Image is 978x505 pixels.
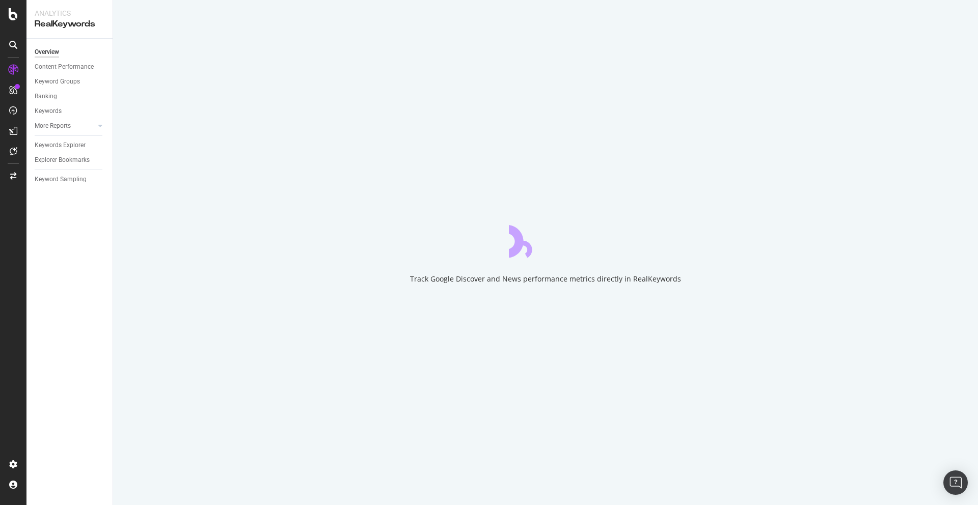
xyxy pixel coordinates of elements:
[35,155,90,165] div: Explorer Bookmarks
[509,221,582,258] div: animation
[35,47,59,58] div: Overview
[35,121,95,131] a: More Reports
[35,155,105,165] a: Explorer Bookmarks
[35,140,86,151] div: Keywords Explorer
[35,8,104,18] div: Analytics
[35,91,105,102] a: Ranking
[410,274,681,284] div: Track Google Discover and News performance metrics directly in RealKeywords
[35,140,105,151] a: Keywords Explorer
[35,76,105,87] a: Keyword Groups
[35,106,105,117] a: Keywords
[35,62,94,72] div: Content Performance
[35,106,62,117] div: Keywords
[35,174,105,185] a: Keyword Sampling
[35,18,104,30] div: RealKeywords
[943,470,968,495] div: Open Intercom Messenger
[35,76,80,87] div: Keyword Groups
[35,91,57,102] div: Ranking
[35,47,105,58] a: Overview
[35,174,87,185] div: Keyword Sampling
[35,121,71,131] div: More Reports
[35,62,105,72] a: Content Performance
